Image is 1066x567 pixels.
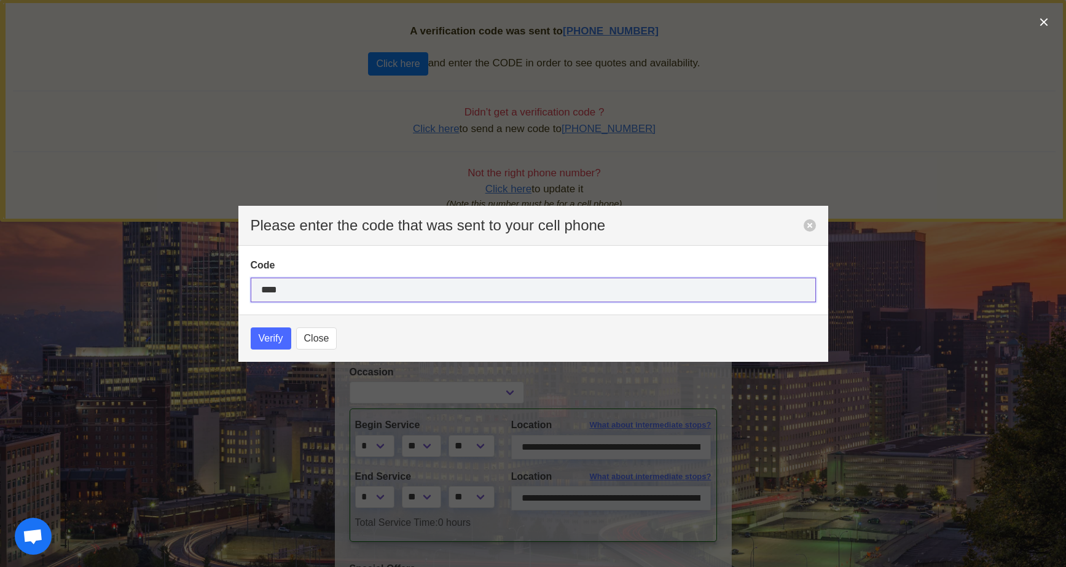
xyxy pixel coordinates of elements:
[251,327,291,350] button: Verify
[296,327,337,350] button: Close
[304,331,329,346] span: Close
[15,518,52,555] div: Open chat
[259,331,283,346] span: Verify
[251,218,804,233] p: Please enter the code that was sent to your cell phone
[251,258,816,273] label: Code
